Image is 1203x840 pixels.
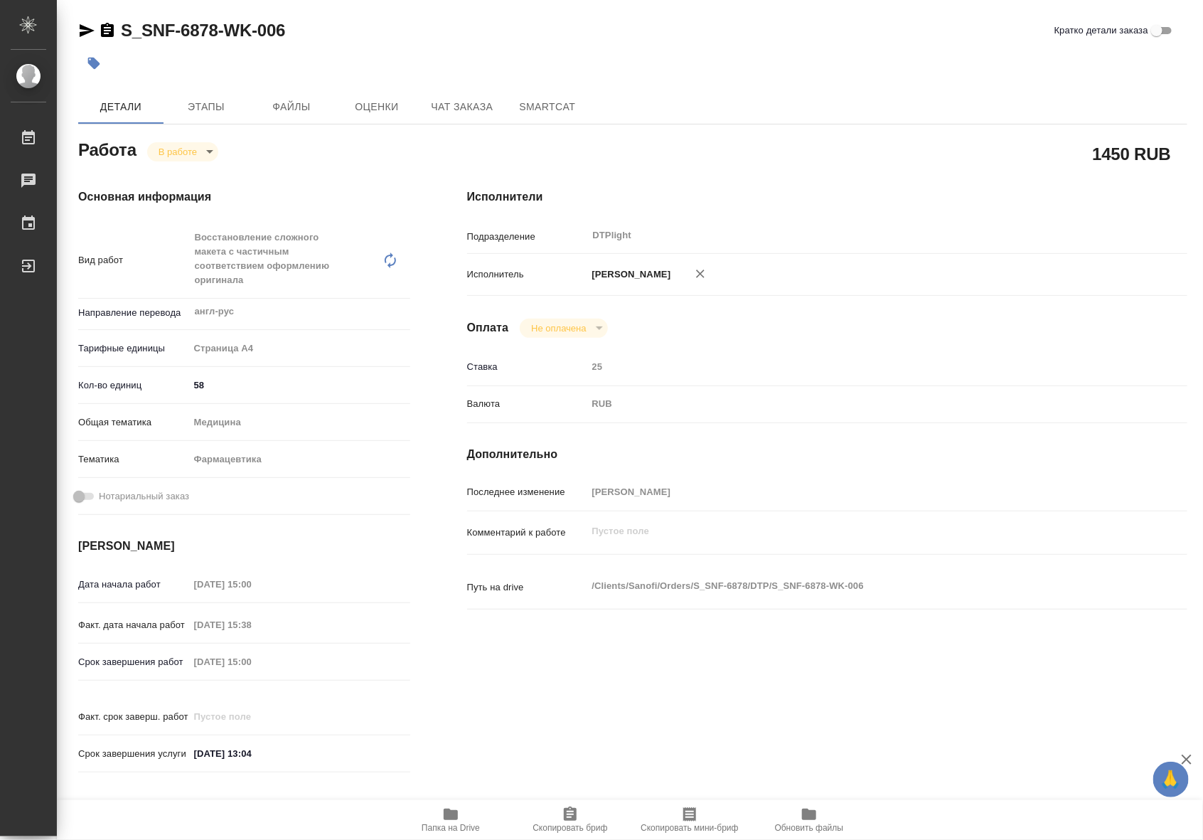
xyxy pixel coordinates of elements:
[685,258,716,289] button: Удалить исполнителя
[257,98,326,116] span: Файлы
[78,415,189,430] p: Общая тематика
[189,706,314,727] input: Пустое поле
[87,98,155,116] span: Детали
[189,574,314,595] input: Пустое поле
[78,341,189,356] p: Тарифные единицы
[172,98,240,116] span: Этапы
[99,489,189,504] span: Нотариальный заказ
[775,823,844,833] span: Обновить файлы
[587,482,1128,502] input: Пустое поле
[78,538,410,555] h4: [PERSON_NAME]
[189,652,314,672] input: Пустое поле
[467,485,587,499] p: Последнее изменение
[428,98,496,116] span: Чат заказа
[121,21,285,40] a: S_SNF-6878-WK-006
[467,526,587,540] p: Комментарий к работе
[587,267,671,282] p: [PERSON_NAME]
[78,618,189,632] p: Факт. дата начала работ
[78,136,137,161] h2: Работа
[630,800,749,840] button: Скопировать мини-бриф
[467,360,587,374] p: Ставка
[78,188,410,206] h4: Основная информация
[513,98,582,116] span: SmartCat
[1093,142,1171,166] h2: 1450 RUB
[189,743,314,764] input: ✎ Введи что-нибудь
[467,397,587,411] p: Валюта
[78,578,189,592] p: Дата начала работ
[78,48,109,79] button: Добавить тэг
[520,319,607,338] div: В работе
[749,800,869,840] button: Обновить файлы
[641,823,738,833] span: Скопировать мини-бриф
[154,146,201,158] button: В работе
[189,410,410,435] div: Медицина
[587,574,1128,598] textarea: /Clients/Sanofi/Orders/S_SNF-6878/DTP/S_SNF-6878-WK-006
[587,356,1128,377] input: Пустое поле
[467,230,587,244] p: Подразделение
[78,655,189,669] p: Срок завершения работ
[422,823,480,833] span: Папка на Drive
[78,22,95,39] button: Скопировать ссылку для ЯМессенджера
[78,253,189,267] p: Вид работ
[467,267,587,282] p: Исполнитель
[1153,762,1189,797] button: 🙏
[78,306,189,320] p: Направление перевода
[189,375,410,395] input: ✎ Введи что-нибудь
[1159,765,1183,794] span: 🙏
[391,800,510,840] button: Папка на Drive
[147,142,218,161] div: В работе
[1054,23,1148,38] span: Кратко детали заказа
[189,336,410,361] div: Страница А4
[510,800,630,840] button: Скопировать бриф
[533,823,607,833] span: Скопировать бриф
[189,447,410,472] div: Фармацевтика
[78,378,189,393] p: Кол-во единиц
[467,188,1187,206] h4: Исполнители
[78,452,189,467] p: Тематика
[343,98,411,116] span: Оценки
[587,392,1128,416] div: RUB
[527,322,590,334] button: Не оплачена
[78,747,189,761] p: Срок завершения услуги
[467,446,1187,463] h4: Дополнительно
[189,615,314,635] input: Пустое поле
[78,710,189,724] p: Факт. срок заверш. работ
[467,580,587,595] p: Путь на drive
[99,22,116,39] button: Скопировать ссылку
[467,319,509,336] h4: Оплата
